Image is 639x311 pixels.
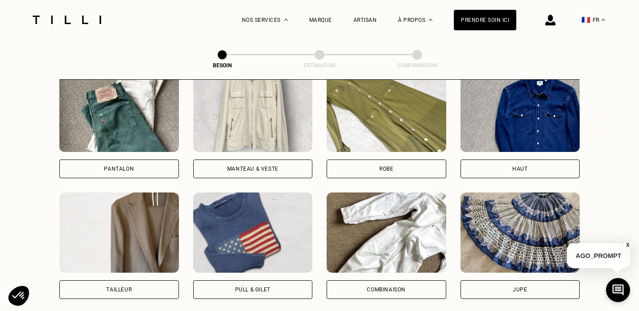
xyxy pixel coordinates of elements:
[373,62,462,69] div: Confirmation
[454,10,516,30] a: Prendre soin ici
[461,72,580,152] img: Tilli retouche votre Haut
[602,19,605,21] img: menu déroulant
[275,62,364,69] div: Estimation
[429,19,432,21] img: Menu déroulant à propos
[567,243,630,268] p: AGO_PROMPT
[309,17,332,23] a: Marque
[512,166,527,172] div: Haut
[513,287,527,292] div: Jupe
[284,19,288,21] img: Menu déroulant
[59,72,179,152] img: Tilli retouche votre Pantalon
[235,287,270,292] div: Pull & gilet
[327,192,446,273] img: Tilli retouche votre Combinaison
[327,72,446,152] img: Tilli retouche votre Robe
[104,166,134,172] div: Pantalon
[379,166,393,172] div: Robe
[545,15,556,25] img: icône connexion
[367,287,406,292] div: Combinaison
[227,166,278,172] div: Manteau & Veste
[29,16,104,24] img: Logo du service de couturière Tilli
[623,240,632,250] button: X
[193,192,313,273] img: Tilli retouche votre Pull & gilet
[106,287,132,292] div: Tailleur
[461,192,580,273] img: Tilli retouche votre Jupe
[178,62,267,69] div: Besoin
[581,16,590,24] span: 🇫🇷
[59,192,179,273] img: Tilli retouche votre Tailleur
[353,17,377,23] a: Artisan
[193,72,313,152] img: Tilli retouche votre Manteau & Veste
